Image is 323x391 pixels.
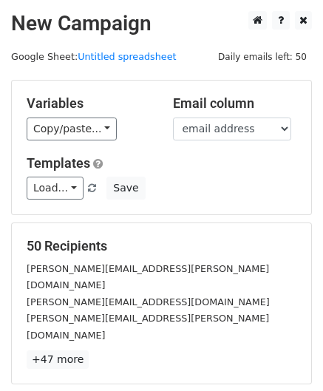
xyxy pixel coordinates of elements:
[27,238,296,254] h5: 50 Recipients
[27,118,117,140] a: Copy/paste...
[106,177,145,200] button: Save
[173,95,297,112] h5: Email column
[213,49,312,65] span: Daily emails left: 50
[213,51,312,62] a: Daily emails left: 50
[27,263,269,291] small: [PERSON_NAME][EMAIL_ADDRESS][PERSON_NAME][DOMAIN_NAME]
[249,320,323,391] iframe: Chat Widget
[27,155,90,171] a: Templates
[27,177,84,200] a: Load...
[27,296,270,307] small: [PERSON_NAME][EMAIL_ADDRESS][DOMAIN_NAME]
[11,51,177,62] small: Google Sheet:
[78,51,176,62] a: Untitled spreadsheet
[27,313,269,341] small: [PERSON_NAME][EMAIL_ADDRESS][PERSON_NAME][DOMAIN_NAME]
[11,11,312,36] h2: New Campaign
[27,95,151,112] h5: Variables
[27,350,89,369] a: +47 more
